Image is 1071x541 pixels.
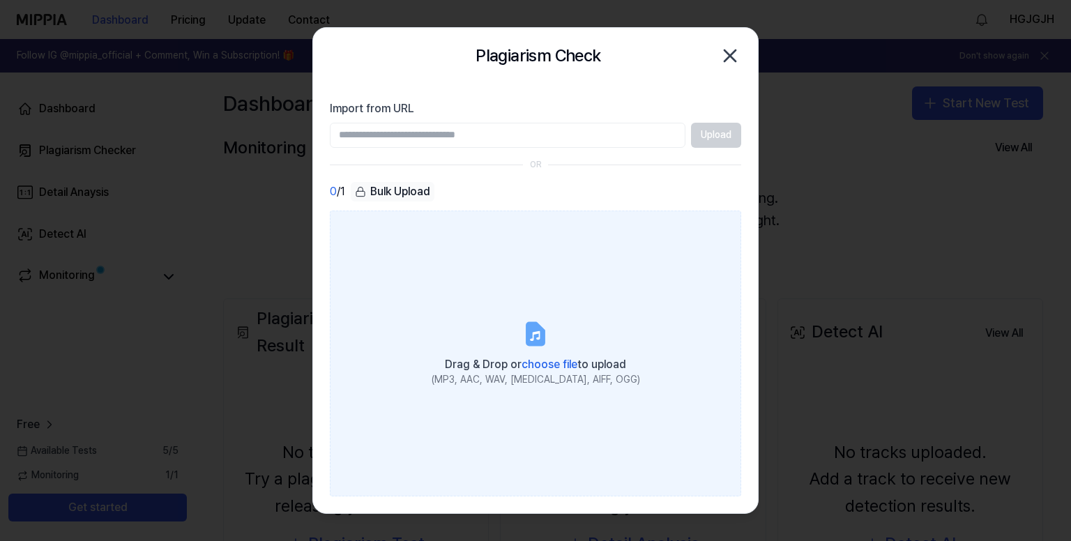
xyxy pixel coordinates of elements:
[522,358,577,371] span: choose file
[351,182,434,201] div: Bulk Upload
[432,373,640,387] div: (MP3, AAC, WAV, [MEDICAL_DATA], AIFF, OGG)
[445,358,626,371] span: Drag & Drop or to upload
[330,100,741,117] label: Import from URL
[530,159,542,171] div: OR
[476,43,600,69] h2: Plagiarism Check
[351,182,434,202] button: Bulk Upload
[330,183,337,200] span: 0
[330,182,345,202] div: / 1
